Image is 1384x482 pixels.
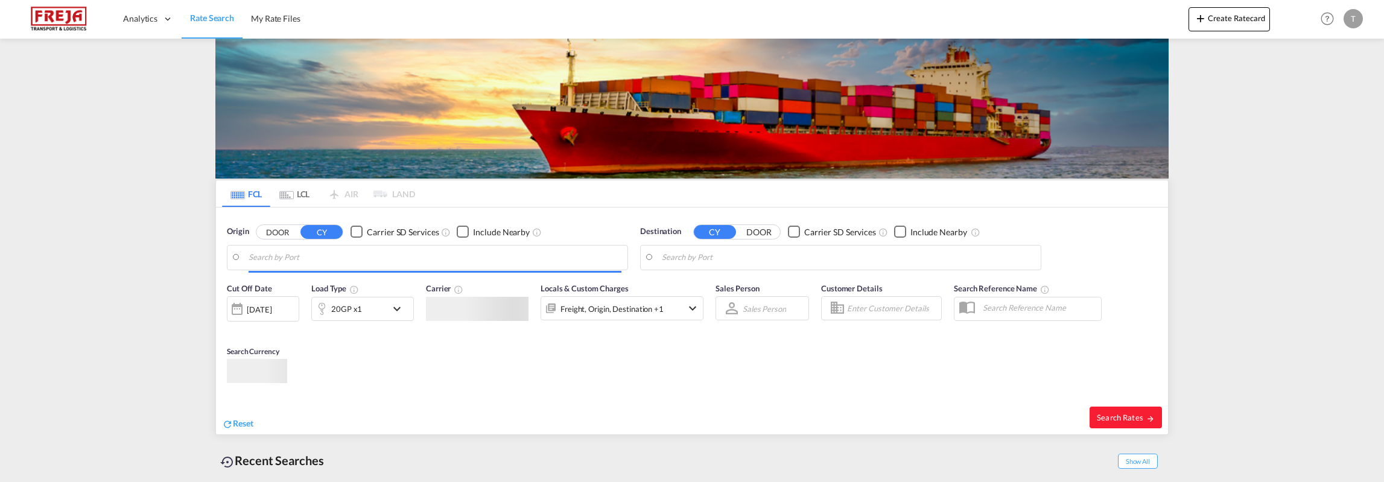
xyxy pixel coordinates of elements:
[804,226,876,238] div: Carrier SD Services
[878,227,888,237] md-icon: Unchecked: Search for CY (Container Yard) services for all selected carriers.Checked : Search for...
[1193,11,1208,25] md-icon: icon-plus 400-fg
[227,226,249,238] span: Origin
[1317,8,1344,30] div: Help
[971,227,980,237] md-icon: Unchecked: Ignores neighbouring ports when fetching rates.Checked : Includes neighbouring ports w...
[18,5,100,33] img: 586607c025bf11f083711d99603023e7.png
[741,300,787,317] md-select: Sales Person
[441,227,451,237] md-icon: Unchecked: Search for CY (Container Yard) services for all selected carriers.Checked : Search for...
[311,284,359,293] span: Load Type
[215,447,329,474] div: Recent Searches
[249,249,621,267] input: Search by Port
[1118,454,1158,469] span: Show All
[1344,9,1363,28] div: T
[694,225,736,239] button: CY
[227,284,272,293] span: Cut Off Date
[738,225,780,239] button: DOOR
[222,419,233,430] md-icon: icon-refresh
[977,299,1101,317] input: Search Reference Name
[1146,414,1155,423] md-icon: icon-arrow-right
[190,13,234,23] span: Rate Search
[1189,7,1270,31] button: icon-plus 400-fgCreate Ratecard
[788,226,876,238] md-checkbox: Checkbox No Ink
[270,180,319,207] md-tab-item: LCL
[233,418,253,428] span: Reset
[222,417,253,431] div: icon-refreshReset
[215,39,1169,179] img: LCL+%26+FCL+BACKGROUND.png
[847,299,938,317] input: Enter Customer Details
[390,302,410,316] md-icon: icon-chevron-down
[954,284,1050,293] span: Search Reference Name
[454,285,463,294] md-icon: The selected Trucker/Carrierwill be displayed in the rate results If the rates are from another f...
[716,284,760,293] span: Sales Person
[426,284,463,293] span: Carrier
[222,180,270,207] md-tab-item: FCL
[473,226,530,238] div: Include Nearby
[685,301,700,316] md-icon: icon-chevron-down
[894,226,967,238] md-checkbox: Checkbox No Ink
[351,226,439,238] md-checkbox: Checkbox No Ink
[227,296,299,322] div: [DATE]
[247,304,271,315] div: [DATE]
[251,13,300,24] span: My Rate Files
[532,227,542,237] md-icon: Unchecked: Ignores neighbouring ports when fetching rates.Checked : Includes neighbouring ports w...
[662,249,1035,267] input: Search by Port
[821,284,882,293] span: Customer Details
[256,225,299,239] button: DOOR
[349,285,359,294] md-icon: icon-information-outline
[222,180,415,207] md-pagination-wrapper: Use the left and right arrow keys to navigate between tabs
[1040,285,1050,294] md-icon: Your search will be saved by the below given name
[457,226,530,238] md-checkbox: Checkbox No Ink
[1317,8,1338,29] span: Help
[1097,413,1155,422] span: Search Rates
[220,455,235,469] md-icon: icon-backup-restore
[541,296,703,320] div: Freight Origin Destination Factory Stuffingicon-chevron-down
[311,297,414,321] div: 20GP x1icon-chevron-down
[227,320,236,337] md-datepicker: Select
[640,226,681,238] span: Destination
[216,208,1168,434] div: Origin DOOR CY Checkbox No InkUnchecked: Search for CY (Container Yard) services for all selected...
[541,284,629,293] span: Locals & Custom Charges
[560,300,664,317] div: Freight Origin Destination Factory Stuffing
[910,226,967,238] div: Include Nearby
[1090,407,1162,428] button: Search Ratesicon-arrow-right
[227,347,279,356] span: Search Currency
[367,226,439,238] div: Carrier SD Services
[300,225,343,239] button: CY
[123,13,157,25] span: Analytics
[331,300,362,317] div: 20GP x1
